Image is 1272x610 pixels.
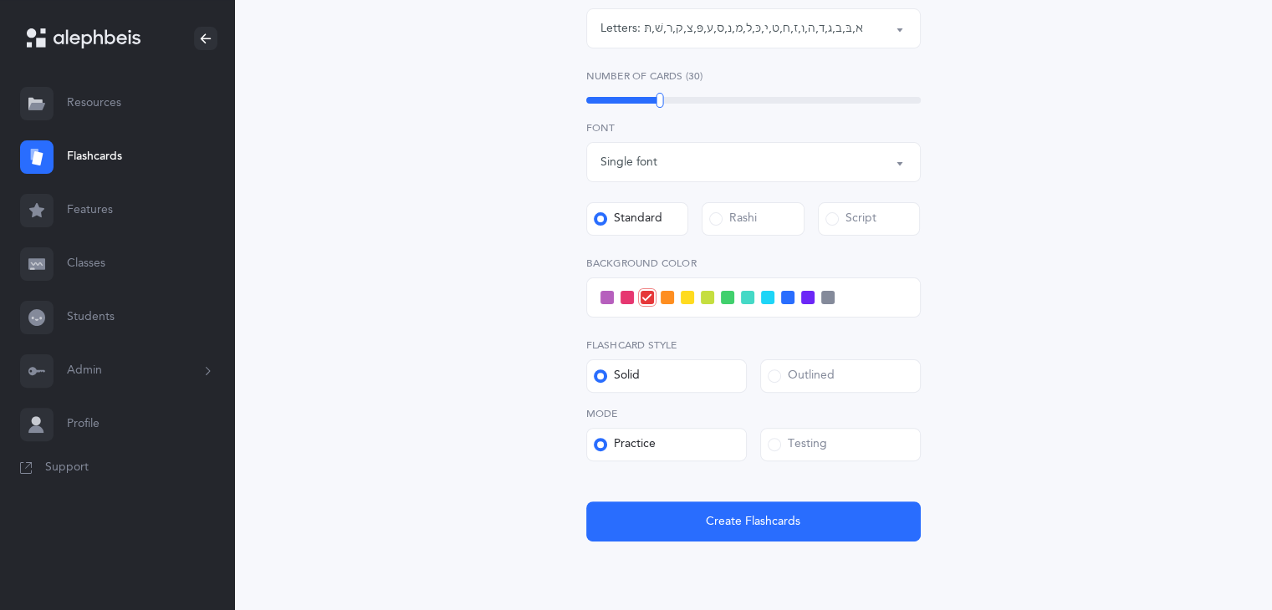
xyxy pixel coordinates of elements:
div: Testing [768,436,827,453]
label: Mode [586,406,921,421]
div: Standard [594,211,662,227]
button: א, בּ, ב, ג, ד, ה, ו, ז, ח, ט, י, כּ, ל, מ, נ, ס, ע, פּ, צ, ק, ר, שׁ, תּ [586,8,921,48]
div: א , בּ , ב , ג , ד , ה , ו , ז , ח , ט , י , כּ , ל , מ , נ , ס , ע , פּ , צ , ק , ר , שׁ , תּ [644,20,863,38]
label: Number of Cards (30) [586,69,921,84]
label: Flashcard Style [586,338,921,353]
label: Background color [586,256,921,271]
button: Create Flashcards [586,501,921,541]
div: Letters: [600,20,644,38]
span: Create Flashcards [706,513,800,531]
label: Font [586,120,921,135]
div: Outlined [768,368,835,384]
div: Single font [600,154,657,171]
button: Single font [586,142,921,182]
div: Script [825,211,876,227]
span: Support [45,460,89,476]
div: Practice [594,436,656,453]
div: Solid [594,368,640,384]
div: Rashi [709,211,757,227]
